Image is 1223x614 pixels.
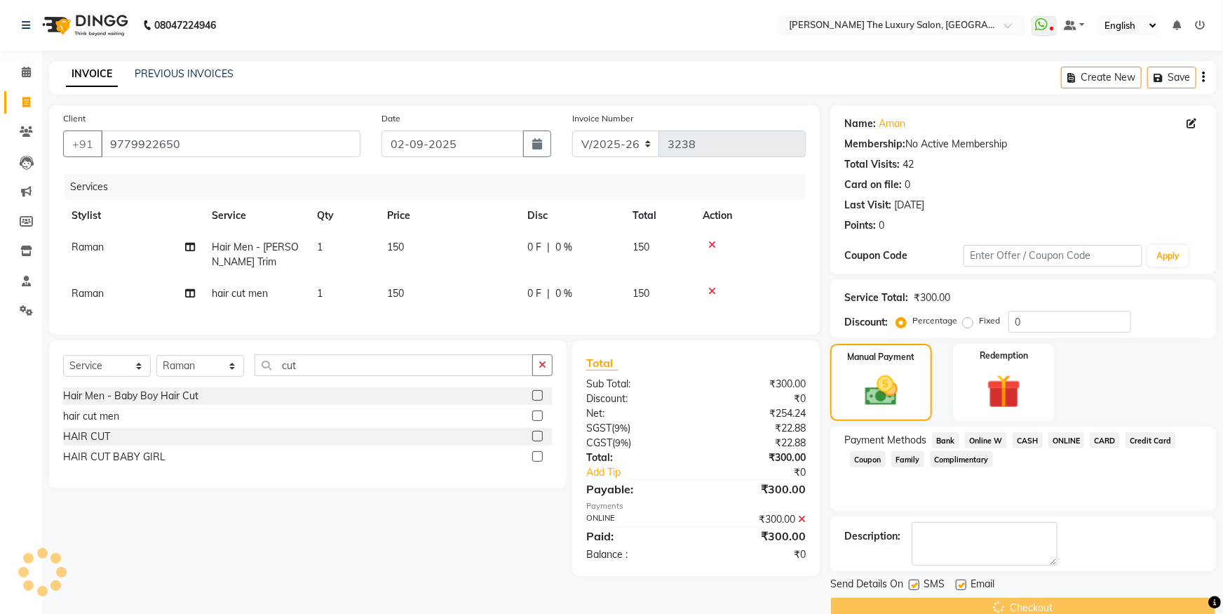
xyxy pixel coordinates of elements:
[696,481,817,498] div: ₹300.00
[586,422,611,434] span: SGST
[965,432,1007,448] span: Online W
[203,200,309,232] th: Service
[930,451,993,467] span: Complimentary
[576,451,696,465] div: Total:
[696,421,817,436] div: ₹22.88
[63,409,119,424] div: hair cut men
[387,241,404,253] span: 150
[964,245,1142,267] input: Enter Offer / Coupon Code
[932,432,959,448] span: Bank
[317,287,323,300] span: 1
[696,547,817,562] div: ₹0
[576,465,716,480] a: Add Tip
[576,392,696,406] div: Discount:
[633,287,649,300] span: 150
[154,6,216,45] b: 08047224946
[696,436,817,451] div: ₹22.88
[633,241,649,253] span: 150
[586,356,619,371] span: Total
[1090,432,1120,448] span: CARD
[696,528,817,545] div: ₹300.00
[317,241,323,253] span: 1
[879,116,905,131] a: Aman
[624,200,694,232] th: Total
[72,287,104,300] span: Raman
[879,218,884,233] div: 0
[844,315,888,330] div: Discount:
[63,450,165,465] div: HAIR CUT BABY GIRL
[844,529,900,544] div: Description:
[844,433,926,448] span: Payment Methods
[971,577,994,594] span: Email
[387,287,404,300] span: 150
[924,577,945,594] span: SMS
[844,248,964,263] div: Coupon Code
[63,112,86,125] label: Client
[586,500,806,512] div: Payments
[844,218,876,233] div: Points:
[844,137,1202,152] div: No Active Membership
[576,512,696,527] div: ONLINE
[1126,432,1176,448] span: Credit Card
[576,421,696,436] div: ( )
[63,389,198,403] div: Hair Men - Baby Boy Hair Cut
[1013,432,1043,448] span: CASH
[903,157,914,172] div: 42
[572,112,633,125] label: Invoice Number
[696,377,817,392] div: ₹300.00
[65,174,816,200] div: Services
[381,112,400,125] label: Date
[586,436,612,449] span: CGST
[894,198,924,213] div: [DATE]
[696,451,817,465] div: ₹300.00
[694,200,806,232] th: Action
[1048,432,1085,448] span: ONLINE
[979,314,1000,327] label: Fixed
[850,451,886,467] span: Coupon
[614,422,628,434] span: 9%
[844,291,908,305] div: Service Total:
[855,372,908,410] img: _cash.svg
[1147,67,1196,88] button: Save
[576,481,696,498] div: Payable:
[576,377,696,392] div: Sub Total:
[830,577,903,594] span: Send Details On
[379,200,519,232] th: Price
[844,178,902,192] div: Card on file:
[905,178,910,192] div: 0
[716,465,816,480] div: ₹0
[1061,67,1142,88] button: Create New
[101,131,360,157] input: Search by Name/Mobile/Email/Code
[135,67,234,80] a: PREVIOUS INVOICES
[547,240,550,255] span: |
[914,291,950,305] div: ₹300.00
[844,198,891,213] div: Last Visit:
[980,349,1028,362] label: Redemption
[912,314,957,327] label: Percentage
[891,451,924,467] span: Family
[72,241,104,253] span: Raman
[576,436,696,451] div: ( )
[696,406,817,421] div: ₹254.24
[66,62,118,87] a: INVOICE
[848,351,915,363] label: Manual Payment
[547,286,550,301] span: |
[555,240,572,255] span: 0 %
[576,406,696,421] div: Net:
[555,286,572,301] span: 0 %
[63,200,203,232] th: Stylist
[519,200,624,232] th: Disc
[844,157,900,172] div: Total Visits:
[309,200,379,232] th: Qty
[844,137,905,152] div: Membership:
[576,528,696,545] div: Paid:
[696,392,817,406] div: ₹0
[576,547,696,562] div: Balance :
[696,512,817,527] div: ₹300.00
[844,116,876,131] div: Name:
[527,240,541,255] span: 0 F
[527,286,541,301] span: 0 F
[1148,246,1188,267] button: Apply
[36,6,132,45] img: logo
[63,131,102,157] button: +91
